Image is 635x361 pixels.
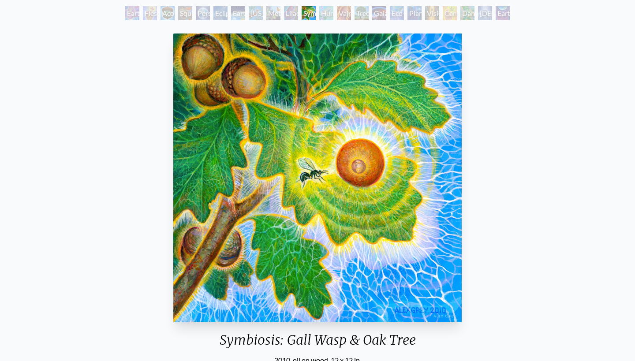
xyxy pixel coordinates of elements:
div: Tree & Person [355,6,369,20]
div: Person Planet [196,6,210,20]
div: Cannabis Mudra [443,6,457,20]
div: Vajra Horse [337,6,351,20]
div: Eco-Atlas [390,6,404,20]
img: Symbiosis-and-the-Gall-Wasp-2010-Alex-Grey-watermarked.jpeg [173,33,462,322]
div: Planetary Prayers [407,6,422,20]
div: Vision Tree [425,6,439,20]
div: [DEMOGRAPHIC_DATA] in the Ocean of Awareness [478,6,492,20]
div: Symbiosis: Gall Wasp & Oak Tree [302,6,316,20]
div: Lilacs [284,6,298,20]
div: Earth Energies [231,6,245,20]
div: Squirrel [178,6,192,20]
div: Flesh of the Gods [143,6,157,20]
div: Eclipse [213,6,228,20]
div: Earthmind [496,6,510,20]
div: Metamorphosis [266,6,280,20]
div: Acorn Dream [161,6,175,20]
div: Dance of Cannabia [460,6,474,20]
div: [US_STATE] Song [249,6,263,20]
div: Humming Bird [319,6,333,20]
div: Earth Witness [125,6,139,20]
div: Symbiosis: Gall Wasp & Oak Tree [170,332,465,355]
div: Gaia [372,6,386,20]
